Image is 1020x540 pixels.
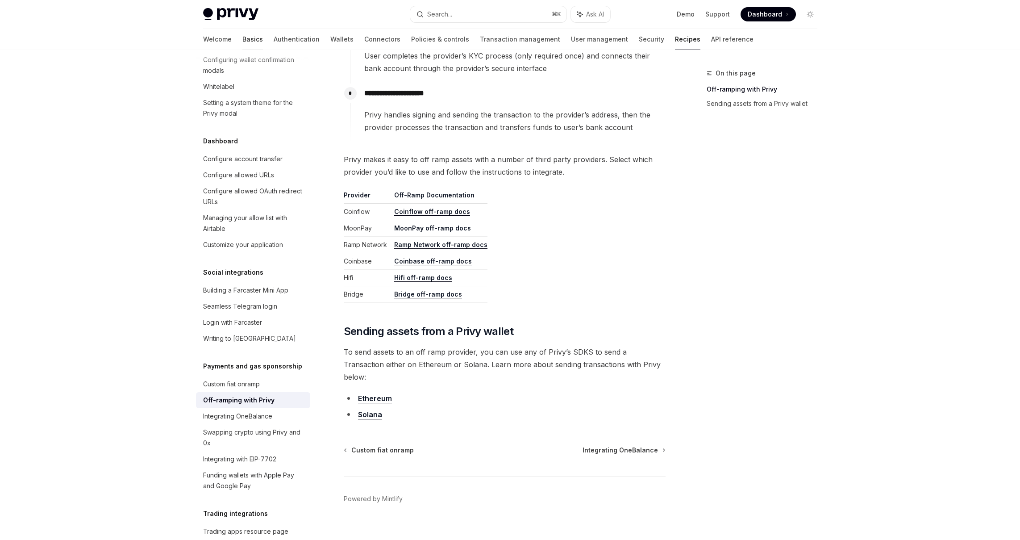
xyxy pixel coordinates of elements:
a: Customize your application [196,237,310,253]
div: Custom fiat onramp [203,379,260,389]
button: Toggle dark mode [803,7,817,21]
a: Basics [242,29,263,50]
div: Integrating OneBalance [203,411,272,422]
a: Integrating with EIP-7702 [196,451,310,467]
a: MoonPay off-ramp docs [394,224,471,232]
div: Configure allowed URLs [203,170,274,180]
span: User completes the provider’s KYC process (only required once) and connects their bank account th... [364,50,665,75]
a: Configure allowed OAuth redirect URLs [196,183,310,210]
th: Off-Ramp Documentation [391,191,487,204]
div: Swapping crypto using Privy and 0x [203,427,305,448]
th: Provider [344,191,391,204]
span: Privy handles signing and sending the transaction to the provider’s address, then the provider pr... [364,109,665,134]
a: Funding wallets with Apple Pay and Google Pay [196,467,310,494]
button: Search...⌘K [410,6,566,22]
a: Setting a system theme for the Privy modal [196,95,310,121]
a: Dashboard [741,7,796,21]
div: Seamless Telegram login [203,301,277,312]
span: Sending assets from a Privy wallet [344,324,514,339]
a: Policies & controls [411,29,469,50]
div: Customize your application [203,239,283,250]
a: Configuring wallet confirmation modals [196,52,310,79]
div: Funding wallets with Apple Pay and Google Pay [203,470,305,491]
span: Ask AI [586,10,604,19]
a: Coinbase off-ramp docs [394,257,472,265]
a: Trading apps resource page [196,523,310,540]
h5: Dashboard [203,136,238,147]
a: API reference [711,29,754,50]
span: ⌘ K [552,11,561,18]
div: Managing your allow list with Airtable [203,213,305,234]
div: Whitelabel [203,81,234,92]
span: On this page [716,68,756,79]
div: Login with Farcaster [203,317,262,328]
div: Off-ramping with Privy [203,395,275,406]
div: Integrating with EIP-7702 [203,454,276,465]
a: Custom fiat onramp [196,376,310,392]
a: Bridge off-ramp docs [394,290,462,298]
a: Building a Farcaster Mini App [196,282,310,298]
div: Configuring wallet confirmation modals [203,54,305,76]
a: Integrating OneBalance [196,408,310,424]
a: Sending assets from a Privy wallet [707,96,824,111]
h5: Trading integrations [203,508,268,519]
div: Configure allowed OAuth redirect URLs [203,186,305,207]
a: Recipes [675,29,700,50]
h5: Payments and gas sponsorship [203,361,302,372]
a: Hifi off-ramp docs [394,274,452,282]
a: Security [639,29,664,50]
a: Welcome [203,29,232,50]
a: Demo [677,10,695,19]
a: Login with Farcaster [196,314,310,331]
a: Off-ramping with Privy [707,82,824,96]
a: Integrating OneBalance [583,446,665,455]
td: Hifi [344,270,391,286]
a: Support [705,10,730,19]
a: Connectors [364,29,400,50]
div: Configure account transfer [203,154,283,164]
a: Writing to [GEOGRAPHIC_DATA] [196,331,310,347]
button: Ask AI [571,6,610,22]
a: Ethereum [358,394,392,403]
a: Swapping crypto using Privy and 0x [196,424,310,451]
div: Search... [427,9,452,20]
span: Custom fiat onramp [351,446,414,455]
td: MoonPay [344,220,391,237]
td: Coinbase [344,253,391,270]
a: Off-ramping with Privy [196,392,310,408]
a: Whitelabel [196,79,310,95]
a: Custom fiat onramp [345,446,414,455]
a: Seamless Telegram login [196,298,310,314]
span: Dashboard [748,10,782,19]
a: Managing your allow list with Airtable [196,210,310,237]
a: Configure allowed URLs [196,167,310,183]
td: Coinflow [344,204,391,220]
td: Ramp Network [344,237,391,253]
a: Wallets [330,29,354,50]
a: Powered by Mintlify [344,494,403,503]
span: Integrating OneBalance [583,446,658,455]
div: Trading apps resource page [203,526,288,537]
span: To send assets to an off ramp provider, you can use any of Privy’s SDKS to send a Transaction eit... [344,346,666,383]
a: Ramp Network off-ramp docs [394,241,487,249]
div: Setting a system theme for the Privy modal [203,97,305,119]
span: Privy makes it easy to off ramp assets with a number of third party providers. Select which provi... [344,153,666,178]
a: Transaction management [480,29,560,50]
a: Solana [358,410,382,419]
a: Configure account transfer [196,151,310,167]
img: light logo [203,8,258,21]
td: Bridge [344,286,391,303]
a: User management [571,29,628,50]
a: Authentication [274,29,320,50]
div: Building a Farcaster Mini App [203,285,288,296]
h5: Social integrations [203,267,263,278]
a: Coinflow off-ramp docs [394,208,470,216]
div: Writing to [GEOGRAPHIC_DATA] [203,333,296,344]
